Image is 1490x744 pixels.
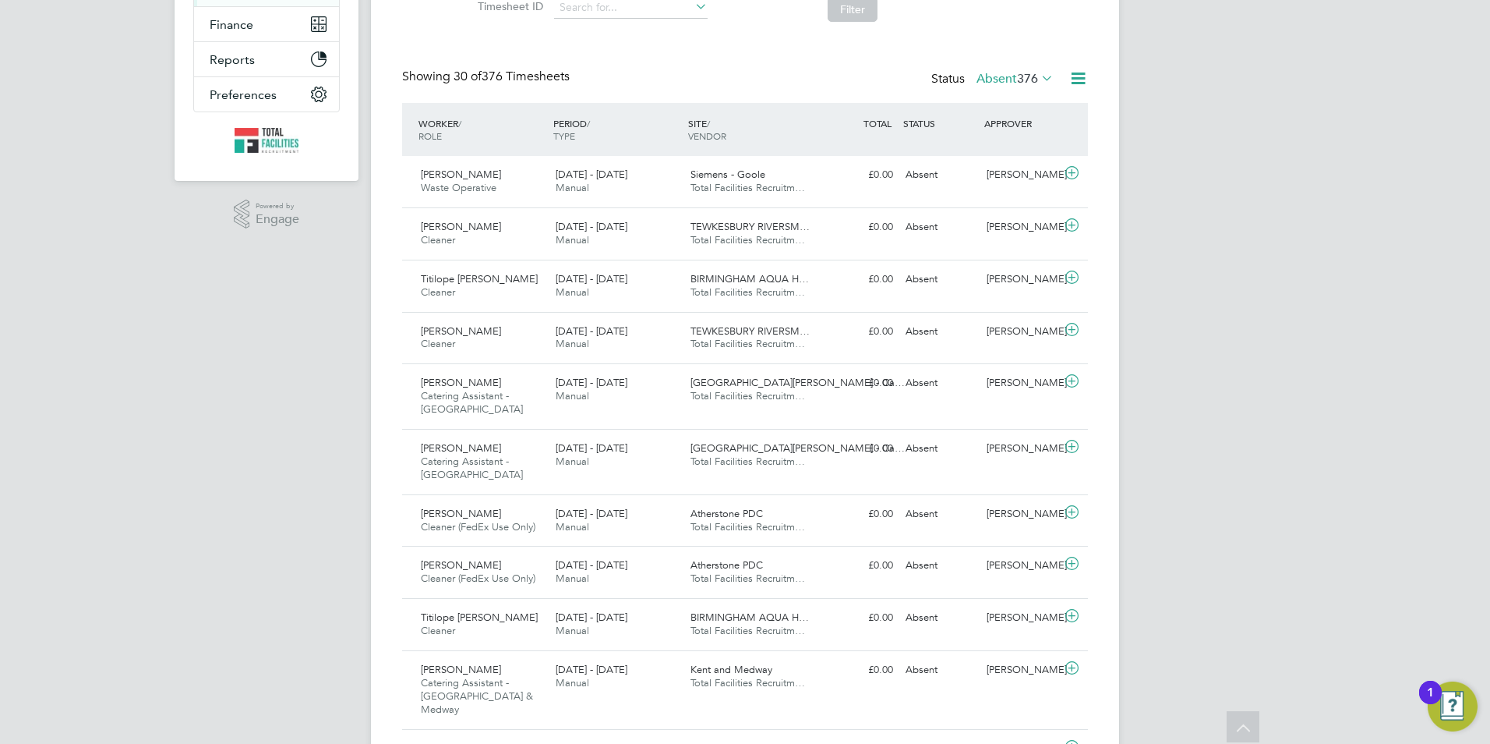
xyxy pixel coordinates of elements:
span: Total Facilities Recruitm… [690,520,805,533]
span: [GEOGRAPHIC_DATA][PERSON_NAME] - Ca… [690,376,905,389]
div: Absent [899,162,980,188]
div: £0.00 [818,162,899,188]
span: Cleaner [421,285,455,299]
div: £0.00 [818,370,899,396]
span: Cleaner [421,337,455,350]
span: Kent and Medway [690,663,772,676]
span: [PERSON_NAME] [421,558,501,572]
span: [DATE] - [DATE] [556,663,627,676]
span: TEWKESBURY RIVERSM… [690,220,810,233]
div: Showing [402,69,573,85]
div: [PERSON_NAME] [980,162,1061,188]
span: Finance [210,17,253,32]
span: Manual [556,389,589,402]
span: [DATE] - [DATE] [556,376,627,389]
span: TEWKESBURY RIVERSM… [690,324,810,338]
span: Total Facilities Recruitm… [690,455,805,468]
span: Manual [556,181,589,194]
div: WORKER [415,109,549,150]
span: [DATE] - [DATE] [556,272,627,285]
span: VENDOR [688,129,726,142]
button: Finance [194,7,339,41]
span: [DATE] - [DATE] [556,558,627,572]
span: Titilope [PERSON_NAME] [421,611,538,624]
span: Cleaner (FedEx Use Only) [421,572,535,585]
span: Catering Assistant - [GEOGRAPHIC_DATA] & Medway [421,676,533,716]
div: APPROVER [980,109,1061,137]
span: Manual [556,285,589,299]
span: Preferences [210,87,277,102]
span: Manual [556,233,589,246]
div: Status [931,69,1057,90]
span: Manual [556,337,589,350]
span: BIRMINGHAM AQUA H… [690,272,809,285]
span: TOTAL [863,117,892,129]
span: Siemens - Goole [690,168,765,181]
div: [PERSON_NAME] [980,436,1061,462]
div: [PERSON_NAME] [980,657,1061,683]
span: Atherstone PDC [690,507,763,520]
span: [DATE] - [DATE] [556,220,627,233]
span: [DATE] - [DATE] [556,611,627,624]
div: Absent [899,605,980,631]
div: [PERSON_NAME] [980,214,1061,240]
div: Absent [899,436,980,462]
span: Manual [556,572,589,585]
div: Absent [899,319,980,345]
span: Manual [556,624,589,637]
div: Absent [899,214,980,240]
span: Total Facilities Recruitm… [690,624,805,637]
div: £0.00 [818,657,899,683]
span: / [707,117,710,129]
span: Reports [210,52,255,67]
img: tfrecruitment-logo-retina.png [235,128,298,153]
div: [PERSON_NAME] [980,553,1061,579]
span: [PERSON_NAME] [421,324,501,338]
span: [PERSON_NAME] [421,507,501,520]
span: 376 Timesheets [454,69,570,84]
span: [DATE] - [DATE] [556,168,627,181]
div: Absent [899,553,980,579]
button: Preferences [194,77,339,112]
div: [PERSON_NAME] [980,605,1061,631]
span: Cleaner (FedEx Use Only) [421,520,535,533]
div: £0.00 [818,501,899,527]
span: Powered by [256,200,299,213]
div: 1 [1427,693,1434,713]
div: STATUS [899,109,980,137]
button: Open Resource Center, 1 new notification [1428,682,1478,732]
span: Total Facilities Recruitm… [690,233,805,246]
span: [DATE] - [DATE] [556,324,627,338]
span: 376 [1017,71,1038,87]
span: [PERSON_NAME] [421,441,501,455]
div: [PERSON_NAME] [980,267,1061,292]
span: Titilope [PERSON_NAME] [421,272,538,285]
span: Cleaner [421,624,455,637]
div: [PERSON_NAME] [980,501,1061,527]
div: £0.00 [818,319,899,345]
span: Manual [556,520,589,533]
span: Manual [556,455,589,468]
div: £0.00 [818,267,899,292]
div: £0.00 [818,553,899,579]
span: [PERSON_NAME] [421,168,501,181]
span: [PERSON_NAME] [421,376,501,389]
div: Absent [899,501,980,527]
div: £0.00 [818,214,899,240]
span: Total Facilities Recruitm… [690,181,805,194]
div: [PERSON_NAME] [980,319,1061,345]
button: Reports [194,42,339,76]
a: Powered byEngage [234,200,300,229]
label: Absent [976,71,1054,87]
span: TYPE [553,129,575,142]
a: Go to home page [193,128,340,153]
span: Catering Assistant - [GEOGRAPHIC_DATA] [421,455,523,481]
span: Cleaner [421,233,455,246]
span: Total Facilities Recruitm… [690,572,805,585]
div: Absent [899,370,980,396]
span: [DATE] - [DATE] [556,507,627,520]
div: [PERSON_NAME] [980,370,1061,396]
div: PERIOD [549,109,684,150]
span: Total Facilities Recruitm… [690,389,805,402]
span: [GEOGRAPHIC_DATA][PERSON_NAME] - Ca… [690,441,905,455]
